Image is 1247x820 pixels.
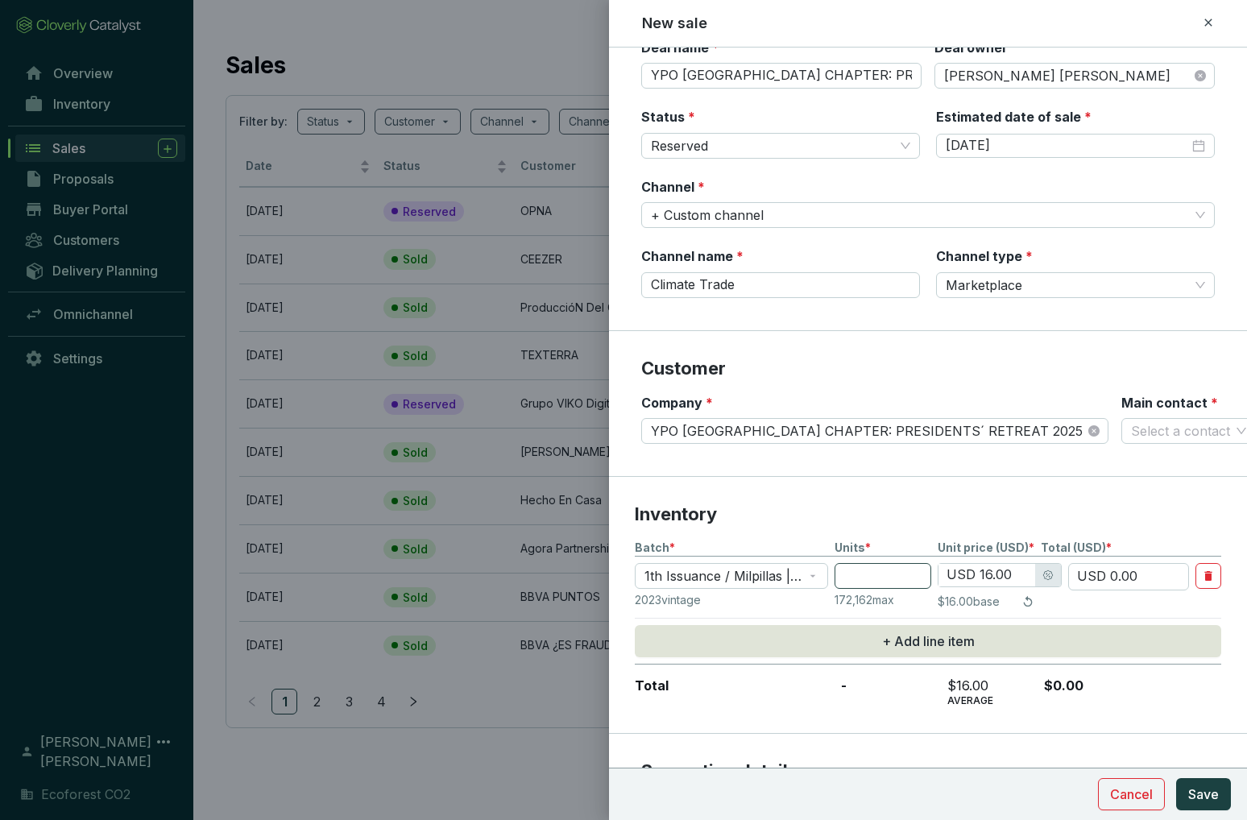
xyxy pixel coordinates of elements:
[1088,425,1100,437] span: close-circle
[1188,785,1219,804] span: Save
[635,592,828,608] p: 2023 vintage
[651,134,910,158] span: Reserved
[635,503,1221,527] p: Inventory
[651,419,1099,443] span: YPO MEXICO CHAPTER: PRESIDENTS´ RETREAT 2025
[835,677,931,708] p: -
[934,39,1008,56] label: Deal owner
[642,13,707,34] h2: New sale
[1176,778,1231,810] button: Save
[635,540,828,556] p: Batch
[641,247,744,265] label: Channel name
[947,694,1034,707] p: AVERAGE
[1195,70,1206,81] span: close-circle
[641,108,695,126] label: Status
[1110,785,1153,804] span: Cancel
[936,108,1092,126] label: Estimated date of sale
[946,273,1205,297] span: Marketplace
[644,564,818,588] span: 1th Issuance / Milpillas | 2023
[1041,540,1106,556] span: Total (USD)
[641,394,713,412] label: Company
[641,272,920,298] input: Enter name
[1041,677,1158,708] p: $0.00
[1121,394,1218,412] label: Main contact
[882,632,975,651] span: + Add line item
[641,178,705,196] label: Channel
[947,677,1034,695] p: $16.00
[635,625,1221,657] button: + Add line item
[651,203,1205,227] span: + Custom channel
[835,592,931,608] p: 172,162 max
[641,760,1215,784] p: Supporting details
[944,64,1205,88] span: Roxana Ruth Rosas Bonilla
[835,540,931,556] p: Units
[1098,778,1165,810] button: Cancel
[641,357,1215,381] p: Customer
[938,540,1029,556] span: Unit price (USD)
[946,137,1189,155] input: mm/dd/yy
[635,677,828,708] p: Total
[938,594,1000,610] p: $16.00 base
[641,39,719,56] label: Deal name
[936,247,1033,265] label: Channel type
